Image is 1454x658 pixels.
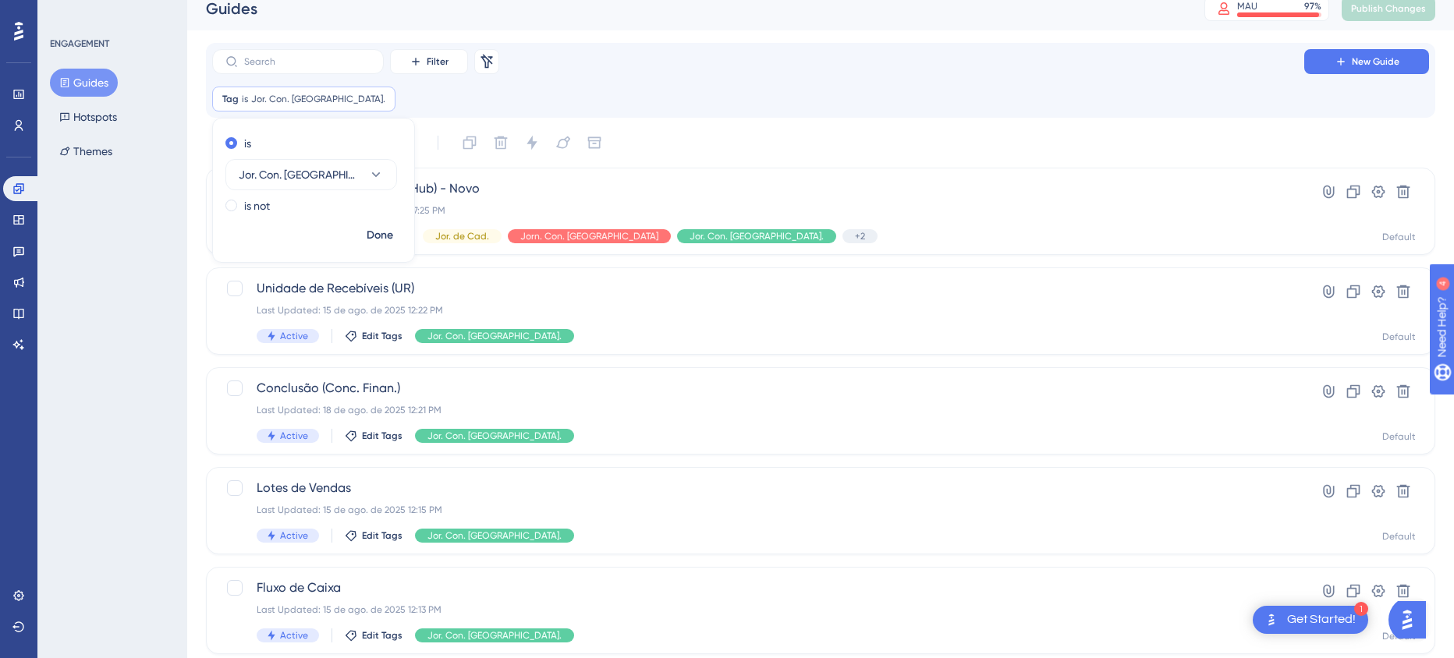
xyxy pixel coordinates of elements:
[1382,231,1416,243] div: Default
[427,330,562,342] span: Jor. Con. [GEOGRAPHIC_DATA].
[50,69,118,97] button: Guides
[50,103,126,131] button: Hotspots
[427,629,562,642] span: Jor. Con. [GEOGRAPHIC_DATA].
[108,8,113,20] div: 4
[280,330,308,342] span: Active
[362,529,403,542] span: Edit Tags
[257,379,1260,398] span: Conclusão (Conc. Finan.)
[244,56,371,67] input: Search
[37,4,98,23] span: Need Help?
[280,430,308,442] span: Active
[251,93,385,105] span: Jor. Con. [GEOGRAPHIC_DATA].
[257,479,1260,497] span: Lotes de Vendas
[1382,630,1416,642] div: Default
[345,629,403,642] button: Edit Tags
[1388,596,1435,643] iframe: UserGuiding AI Assistant Launcher
[1352,55,1399,68] span: New Guide
[1304,49,1429,74] button: New Guide
[362,430,403,442] span: Edit Tags
[690,230,824,242] span: Jor. Con. [GEOGRAPHIC_DATA].
[855,230,865,242] span: +2
[345,529,403,542] button: Edit Tags
[257,279,1260,298] span: Unidade de Recebíveis (UR)
[244,196,270,215] label: is not
[427,430,562,442] span: Jor. Con. [GEOGRAPHIC_DATA].
[257,304,1260,317] div: Last Updated: 15 de ago. de 2025 12:22 PM
[1382,530,1416,543] div: Default
[257,179,1260,198] span: Divulgação Treinamentos (Hub) - Novo
[239,165,362,184] span: Jor. Con. [GEOGRAPHIC_DATA].
[345,430,403,442] button: Edit Tags
[427,529,562,542] span: Jor. Con. [GEOGRAPHIC_DATA].
[435,230,489,242] span: Jor. de Cad.
[280,529,308,542] span: Active
[257,404,1260,416] div: Last Updated: 18 de ago. de 2025 12:21 PM
[1287,611,1356,628] div: Get Started!
[1262,610,1281,629] img: launcher-image-alternative-text
[280,629,308,642] span: Active
[257,504,1260,516] div: Last Updated: 15 de ago. de 2025 12:15 PM
[225,159,397,190] button: Jor. Con. [GEOGRAPHIC_DATA].
[244,134,251,153] label: is
[367,226,393,245] span: Done
[257,578,1260,597] span: Fluxo de Caixa
[520,230,658,242] span: Jorn. Con. [GEOGRAPHIC_DATA]
[1382,331,1416,343] div: Default
[50,37,109,50] div: ENGAGEMENT
[362,330,403,342] span: Edit Tags
[1351,2,1426,15] span: Publish Changes
[1253,606,1368,634] div: Open Get Started! checklist, remaining modules: 1
[242,93,248,105] span: is
[257,603,1260,616] div: Last Updated: 15 de ago. de 2025 12:13 PM
[50,137,122,165] button: Themes
[257,204,1260,217] div: Last Updated: 19 de ago. de 2025 07:25 PM
[1382,430,1416,443] div: Default
[345,330,403,342] button: Edit Tags
[222,93,239,105] span: Tag
[358,221,402,249] button: Done
[362,629,403,642] span: Edit Tags
[1354,602,1368,616] div: 1
[390,49,468,74] button: Filter
[427,55,449,68] span: Filter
